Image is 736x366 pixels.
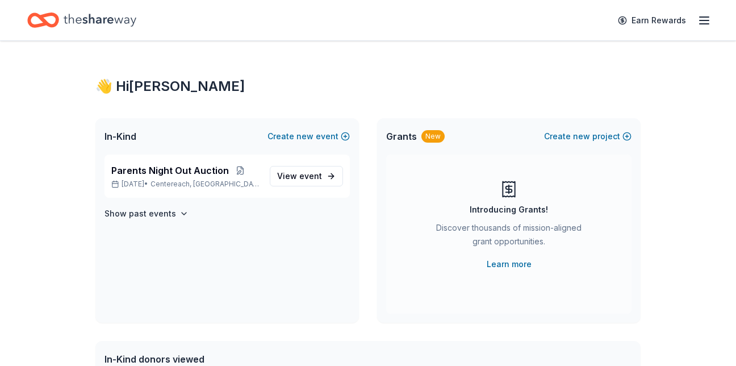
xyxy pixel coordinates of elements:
span: In-Kind [104,130,136,143]
div: 👋 Hi [PERSON_NAME] [95,77,641,95]
span: Grants [386,130,417,143]
a: Home [27,7,136,34]
span: View [277,169,322,183]
h4: Show past events [104,207,176,221]
button: Show past events [104,207,189,221]
span: Parents Night Out Auction [111,164,229,177]
span: new [296,130,313,143]
a: Earn Rewards [611,10,693,31]
button: Createnewevent [267,130,350,143]
div: Introducing Grants! [470,203,548,217]
p: [DATE] • [111,180,261,189]
div: Discover thousands of mission-aligned grant opportunities. [432,221,586,253]
span: event [299,171,322,181]
a: View event [270,166,343,186]
span: new [573,130,590,143]
span: Centereach, [GEOGRAPHIC_DATA] [150,180,261,189]
div: New [421,130,445,143]
button: Createnewproject [544,130,632,143]
a: Learn more [487,257,532,271]
div: In-Kind donors viewed [104,352,360,366]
